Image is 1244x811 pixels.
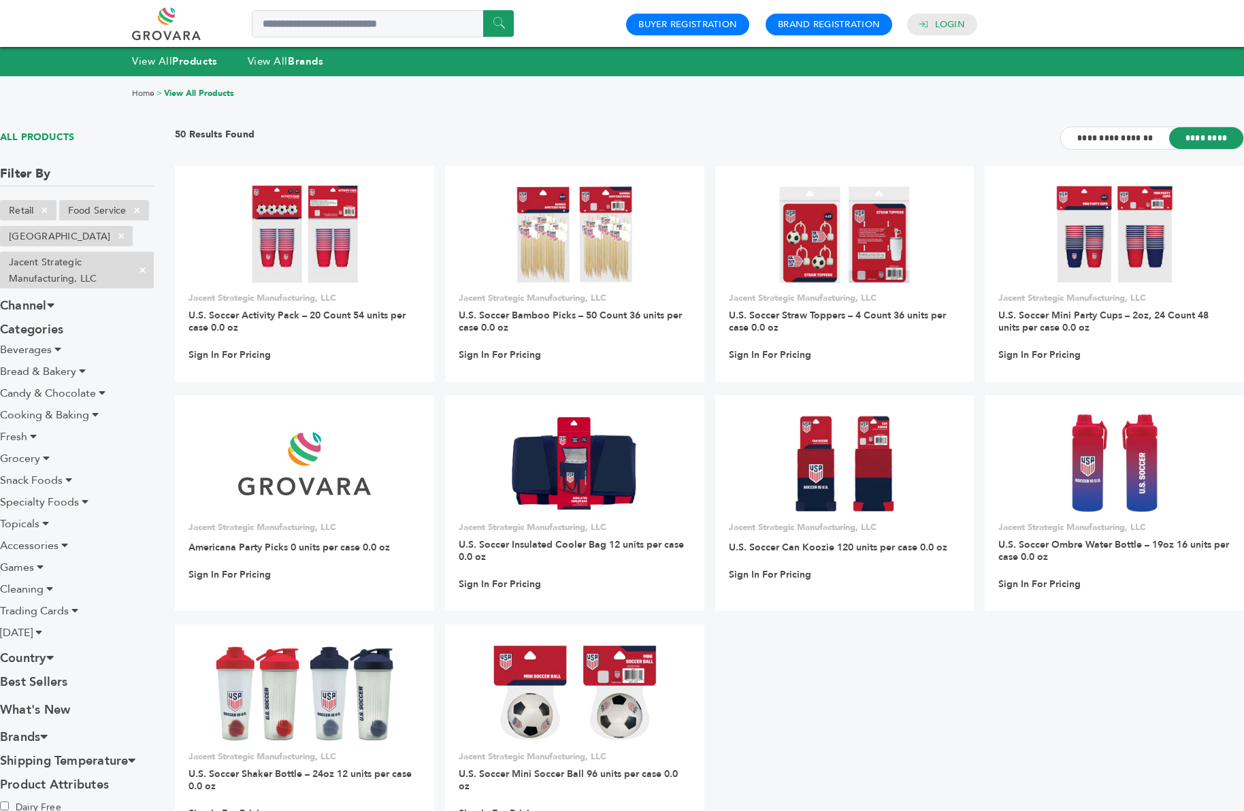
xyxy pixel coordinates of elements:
[935,18,965,31] a: Login
[126,202,148,218] span: ×
[998,309,1209,334] a: U.S. Soccer Mini Party Cups – 2oz, 24 Count 48 units per case 0.0 oz
[132,88,154,99] a: Home
[459,750,691,763] p: Jacent Strategic Manufacturing, LLC
[638,18,737,31] a: Buyer Registration
[459,309,682,334] a: U.S. Soccer Bamboo Picks – 50 Count 36 units per case 0.0 oz
[459,292,691,304] p: Jacent Strategic Manufacturing, LLC
[998,538,1229,563] a: U.S. Soccer Ombre Water Bottle – 19oz 16 units per case 0.0 oz
[216,644,393,742] img: U.S. Soccer Shaker Bottle – 24oz 12 units per case 0.0 oz
[488,644,661,742] img: U.S. Soccer Mini Soccer Ball 96 units per case 0.0 oz
[189,521,421,533] p: Jacent Strategic Manufacturing, LLC
[59,200,149,220] li: Food Service
[729,541,947,554] a: U.S. Soccer Can Koozie 120 units per case 0.0 oz
[110,228,133,244] span: ×
[778,18,880,31] a: Brand Registration
[1069,414,1160,512] img: U.S. Soccer Ombre Water Bottle – 19oz 16 units per case 0.0 oz
[189,569,271,581] a: Sign In For Pricing
[33,202,56,218] span: ×
[998,349,1081,361] a: Sign In For Pricing
[1055,185,1173,283] img: U.S. Soccer Mini Party Cups – 2oz, 24 Count 48 units per case 0.0 oz
[252,10,514,37] input: Search a product or brand...
[132,54,218,68] a: View AllProducts
[459,538,684,563] a: U.S. Soccer Insulated Cooler Bag 12 units per case 0.0 oz
[189,750,421,763] p: Jacent Strategic Manufacturing, LLC
[459,349,541,361] a: Sign In For Pricing
[729,292,961,304] p: Jacent Strategic Manufacturing, LLC
[248,54,324,68] a: View AllBrands
[998,578,1081,591] a: Sign In For Pricing
[189,541,390,554] a: Americana Party Picks 0 units per case 0.0 oz
[510,414,639,512] img: U.S. Soccer Insulated Cooler Bag 12 units per case 0.0 oz
[175,128,255,149] h3: 50 Results Found
[459,578,541,591] a: Sign In For Pricing
[238,432,371,495] img: Americana Party Picks 0 units per case 0.0 oz
[729,569,811,581] a: Sign In For Pricing
[189,309,406,334] a: U.S. Soccer Activity Pack – 20 Count 54 units per case 0.0 oz
[729,521,961,533] p: Jacent Strategic Manufacturing, LLC
[459,521,691,533] p: Jacent Strategic Manufacturing, LLC
[164,88,234,99] a: View All Products
[172,54,217,68] strong: Products
[998,292,1230,304] p: Jacent Strategic Manufacturing, LLC
[729,309,946,334] a: U.S. Soccer Straw Toppers – 4 Count 36 units per case 0.0 oz
[189,292,421,304] p: Jacent Strategic Manufacturing, LLC
[189,767,412,793] a: U.S. Soccer Shaker Bottle – 24oz 12 units per case 0.0 oz
[157,88,162,99] span: >
[729,349,811,361] a: Sign In For Pricing
[516,185,633,283] img: U.S. Soccer Bamboo Picks – 50 Count 36 units per case 0.0 oz
[288,54,323,68] strong: Brands
[131,262,154,278] span: ×
[459,767,678,793] a: U.S. Soccer Mini Soccer Ball 96 units per case 0.0 oz
[778,185,911,283] img: U.S. Soccer Straw Toppers – 4 Count 36 units per case 0.0 oz
[795,414,894,512] img: U.S. Soccer Can Koozie 120 units per case 0.0 oz
[251,185,358,283] img: U.S. Soccer Activity Pack – 20 Count 54 units per case 0.0 oz
[189,349,271,361] a: Sign In For Pricing
[998,521,1230,533] p: Jacent Strategic Manufacturing, LLC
